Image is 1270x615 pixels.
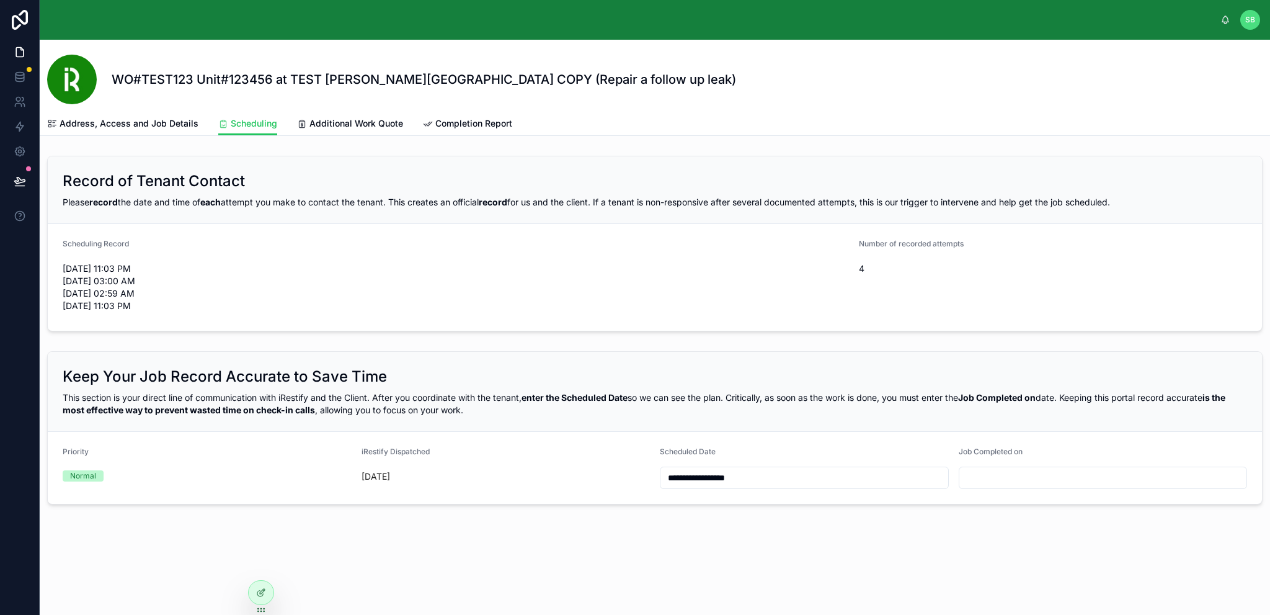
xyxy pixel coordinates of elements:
span: Completion Report [435,117,512,130]
a: Additional Work Quote [297,112,403,137]
a: Address, Access and Job Details [47,112,198,137]
span: Scheduled Date [660,447,716,456]
span: Please the date and time of attempt you make to contact the tenant. This creates an official for ... [63,197,1110,207]
a: Scheduling [218,112,277,136]
span: Additional Work Quote [309,117,403,130]
h2: Record of Tenant Contact [63,171,245,191]
strong: each [200,197,221,207]
div: scrollable content [60,17,1220,22]
strong: enter the Scheduled Date [522,392,628,403]
span: Priority [63,447,89,456]
div: Normal [70,470,96,482]
strong: Job Completed on [958,392,1036,403]
span: Job Completed on [959,447,1023,456]
span: [DATE] 11:03 PM [DATE] 03:00 AM [DATE] 02:59 AM [DATE] 11:03 PM [63,263,849,312]
span: Number of recorded attempts [859,239,964,248]
span: iRestify Dispatched [362,447,430,456]
a: Completion Report [423,112,512,137]
span: Address, Access and Job Details [60,117,198,130]
strong: record [89,197,118,207]
span: Scheduling [231,117,277,130]
h2: Keep Your Job Record Accurate to Save Time [63,367,387,387]
span: Scheduling Record [63,239,129,248]
span: This section is your direct line of communication with iRestify and the Client. After you coordin... [63,392,1225,415]
span: SB [1245,15,1255,25]
h1: WO#TEST123 Unit#123456 at TEST [PERSON_NAME][GEOGRAPHIC_DATA] COPY (Repair a follow up leak) [112,71,736,88]
p: [DATE] [362,470,390,483]
strong: record [479,197,507,207]
span: 4 [859,263,1148,275]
